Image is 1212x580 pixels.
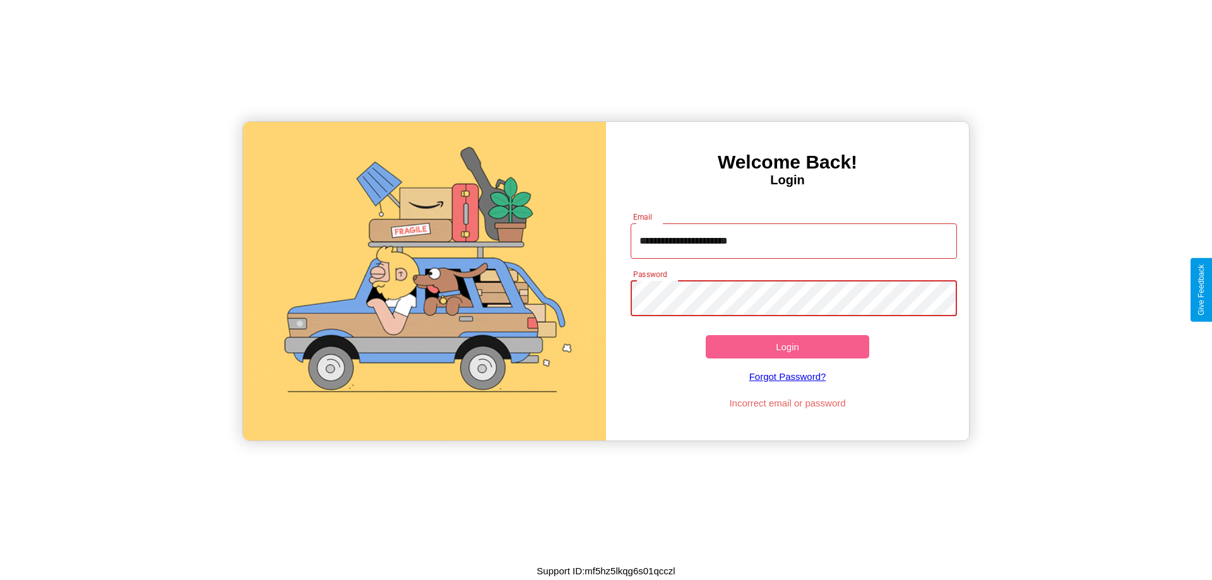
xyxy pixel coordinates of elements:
h4: Login [606,173,969,187]
img: gif [243,122,606,441]
button: Login [706,335,869,358]
a: Forgot Password? [624,358,951,394]
p: Support ID: mf5hz5lkqg6s01qcczl [537,562,675,579]
label: Email [633,211,653,222]
div: Give Feedback [1197,264,1206,316]
p: Incorrect email or password [624,394,951,411]
label: Password [633,269,667,280]
h3: Welcome Back! [606,151,969,173]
